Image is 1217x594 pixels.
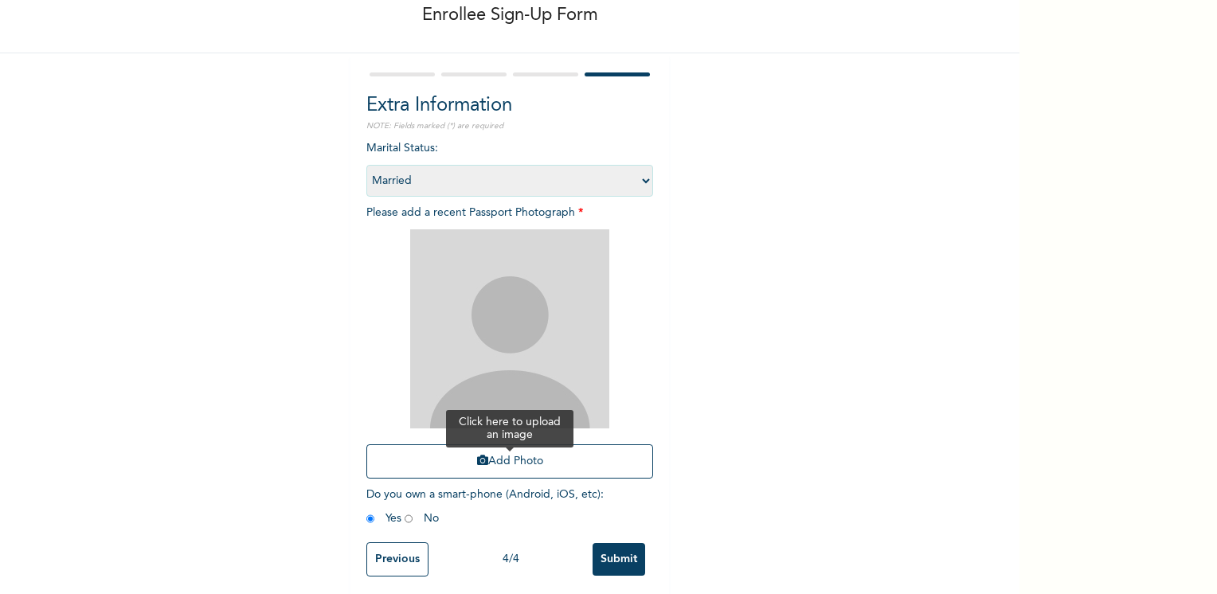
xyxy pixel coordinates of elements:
[410,229,609,428] img: Crop
[366,120,653,132] p: NOTE: Fields marked (*) are required
[422,2,598,29] p: Enrollee Sign-Up Form
[428,551,593,568] div: 4 / 4
[366,143,653,186] span: Marital Status :
[593,543,645,576] input: Submit
[366,489,604,524] span: Do you own a smart-phone (Android, iOS, etc) : Yes No
[366,542,428,576] input: Previous
[366,92,653,120] h2: Extra Information
[366,444,653,479] button: Add Photo
[366,207,653,487] span: Please add a recent Passport Photograph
